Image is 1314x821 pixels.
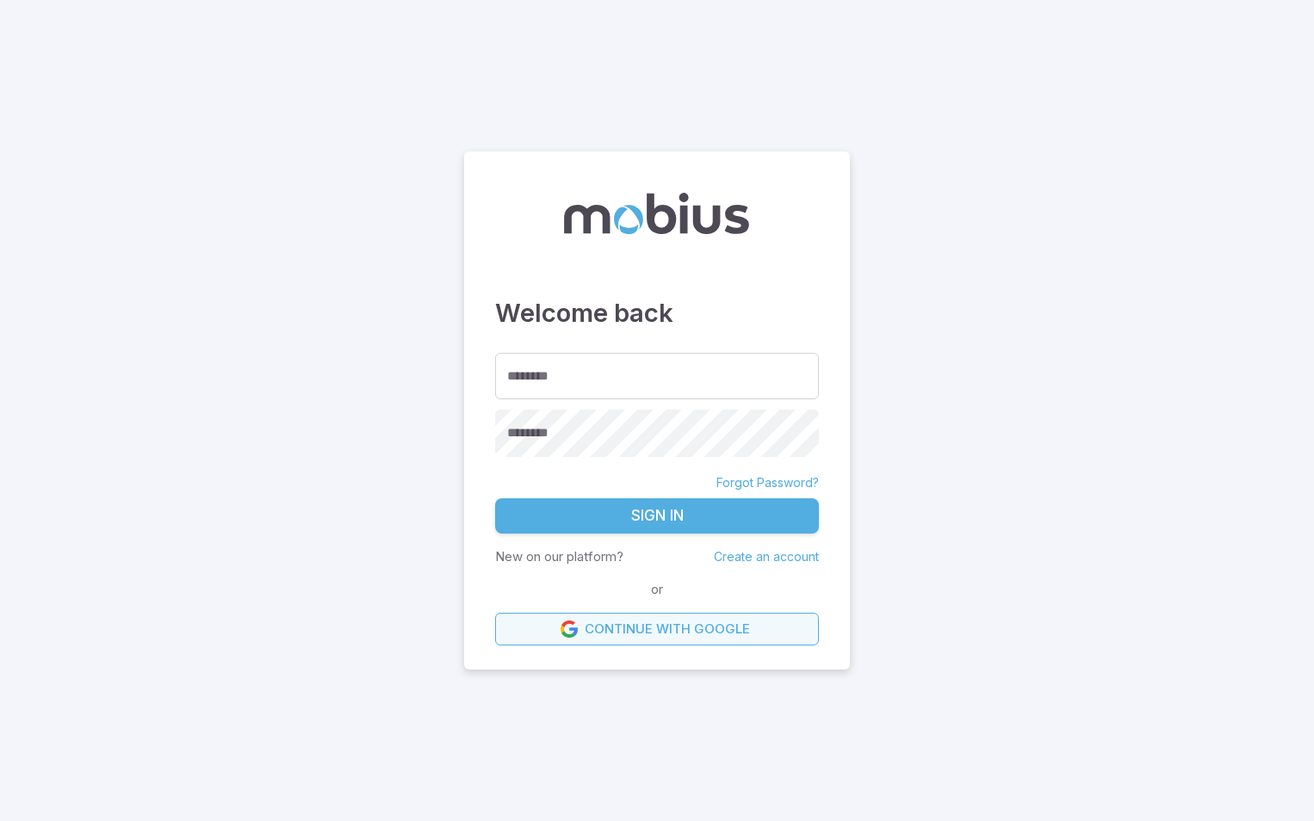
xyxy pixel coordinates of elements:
[714,549,819,564] a: Create an account
[647,580,667,599] span: or
[495,547,623,566] p: New on our platform?
[716,474,819,491] a: Forgot Password?
[495,613,819,645] a: Continue with Google
[495,498,819,534] button: Sign In
[495,294,819,332] h3: Welcome back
